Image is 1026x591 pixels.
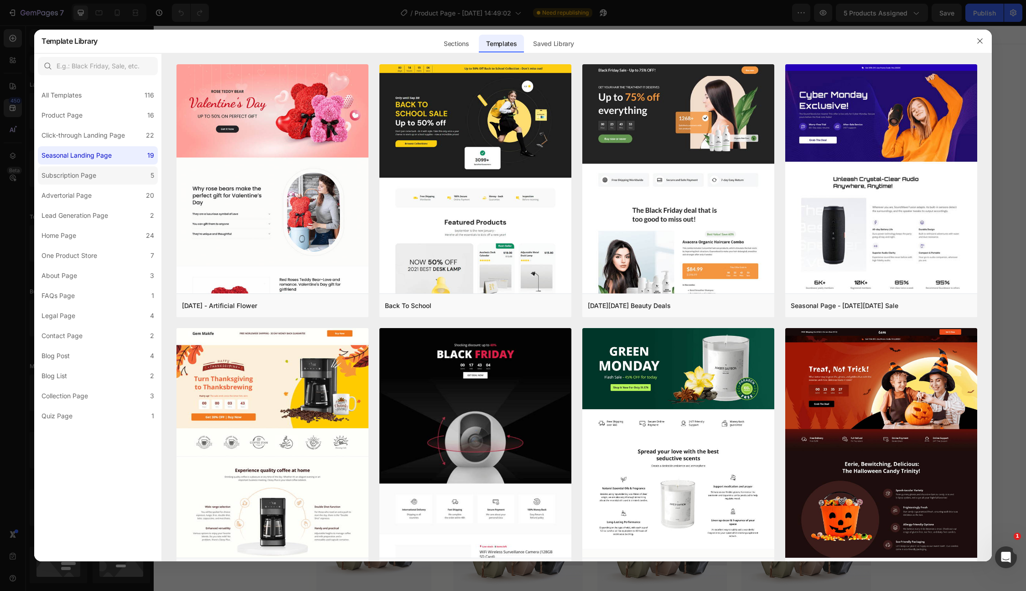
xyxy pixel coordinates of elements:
[530,131,568,146] div: 280,00 kr
[489,413,559,423] p: Nem retur – 14 dage
[491,179,505,188] span: 2XL
[572,135,586,141] pre: 0% off
[41,230,76,241] div: Home Page
[487,131,526,144] div: 280,00 kr
[150,350,154,361] div: 4
[487,205,528,216] legend: Farve: Sort
[150,170,154,181] div: 5
[487,305,710,328] button: Læg i kurv
[549,179,557,188] span: S
[163,482,278,568] img: image_demo.jpg
[1014,533,1021,540] span: 1
[151,290,154,301] div: 1
[588,482,717,579] img: image_demo.jpg
[385,300,431,311] div: Back To School
[444,482,573,579] img: image_demo.jpg
[150,330,154,341] div: 2
[41,330,83,341] div: Contact Page
[526,35,581,53] div: Saved Library
[546,270,566,290] button: increment
[150,310,154,321] div: 4
[41,90,82,101] div: All Templates
[534,56,620,65] p: 2.500+ Verificerede Anmeldelser
[487,71,710,120] h1: White Ruched Halter-Neck Dress
[41,411,73,421] div: Quiz Page
[41,270,77,281] div: About Page
[489,351,543,361] p: Produktdetaljer
[146,190,154,201] div: 20
[41,350,70,361] div: Blog Post
[41,170,96,181] div: Subscription Page
[41,370,67,381] div: Blog List
[182,300,257,311] div: [DATE] - Artificial Flower
[41,310,75,321] div: Legal Page
[521,179,530,188] span: M
[41,250,97,261] div: One Product Store
[508,270,546,290] input: quantity
[41,110,83,121] div: Product Page
[38,57,158,75] input: E.g.: Black Friday, Sale, etc.
[580,312,617,321] div: Læg i kurv
[588,300,671,311] div: [DATE][DATE] Beauty Deals
[436,35,476,53] div: Sections
[147,110,154,121] div: 16
[488,270,508,290] button: decrement
[575,179,587,188] span: XS
[41,130,125,141] div: Click-through Landing Page
[300,482,429,579] img: image_demo.jpg
[150,250,154,261] div: 7
[41,190,92,201] div: Advertorial Page
[150,370,154,381] div: 2
[791,300,898,311] div: Seasonal Page - [DATE][DATE] Sale
[602,179,617,188] span: 5XL
[150,391,154,401] div: 3
[147,150,154,161] div: 19
[145,90,154,101] div: 116
[489,382,606,392] p: Fri fragt på alle ordrer over 399 kr
[41,210,108,221] div: Lead Generation Page
[479,35,524,53] div: Templates
[995,546,1017,568] iframe: Intercom live chat
[150,270,154,281] div: 3
[41,290,75,301] div: FAQs Page
[146,130,154,141] div: 22
[151,411,154,421] div: 1
[146,230,154,241] div: 24
[488,254,709,263] p: [PERSON_NAME]
[41,391,88,401] div: Collection Page
[41,150,112,161] div: Seasonal Landing Page
[150,210,154,221] div: 2
[487,156,539,168] legend: Størrelse: 2XL
[41,29,98,53] h2: Template Library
